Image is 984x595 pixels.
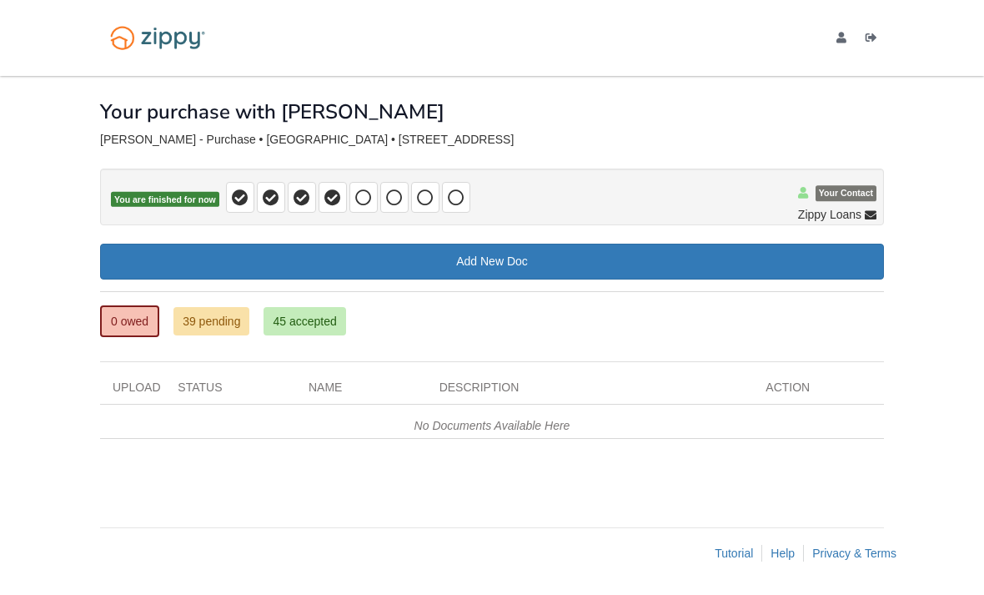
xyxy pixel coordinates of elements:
em: No Documents Available Here [414,419,570,432]
div: Name [296,379,427,404]
a: Help [771,547,795,560]
a: 45 accepted [264,307,345,335]
a: 39 pending [173,307,249,335]
a: Tutorial [715,547,753,560]
a: Log out [866,32,884,48]
a: edit profile [836,32,853,48]
span: Zippy Loans [798,206,861,223]
div: [PERSON_NAME] - Purchase • [GEOGRAPHIC_DATA] • [STREET_ADDRESS] [100,133,884,147]
span: Your Contact [816,186,876,202]
a: Add New Doc [100,244,884,280]
span: You are finished for now [111,192,219,208]
div: Upload [100,379,165,404]
h1: Your purchase with [PERSON_NAME] [100,101,444,123]
a: 0 owed [100,305,159,337]
img: Logo [100,18,215,58]
a: Privacy & Terms [812,547,896,560]
div: Description [427,379,754,404]
div: Action [753,379,884,404]
div: Status [165,379,296,404]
